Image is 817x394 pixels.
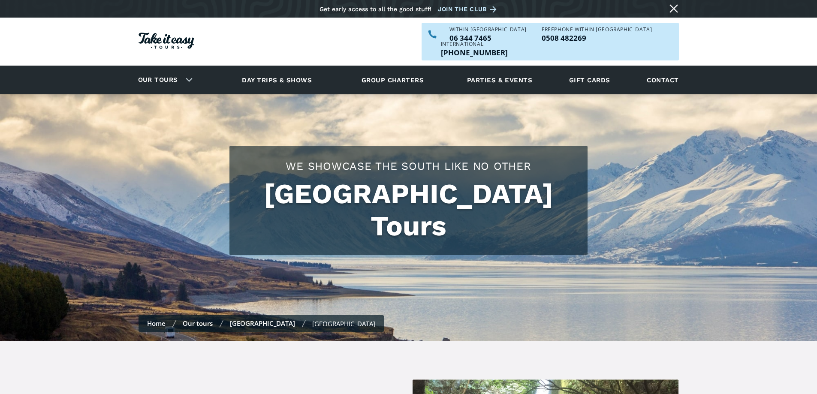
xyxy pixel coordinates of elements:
div: Freephone WITHIN [GEOGRAPHIC_DATA] [542,27,652,32]
a: Parties & events [463,68,537,92]
h2: We showcase the south like no other [238,159,579,174]
a: Call us within NZ on 063447465 [449,34,527,42]
a: Day trips & shows [231,68,323,92]
p: 0508 482269 [542,34,652,42]
a: Call us outside of NZ on +6463447465 [441,49,508,56]
a: Our tours [183,319,213,328]
p: 06 344 7465 [449,34,527,42]
h1: [GEOGRAPHIC_DATA] Tours [238,178,579,242]
nav: breadcrumbs [139,315,384,332]
div: [GEOGRAPHIC_DATA] [312,319,375,328]
a: Our tours [132,70,184,90]
a: Gift cards [565,68,615,92]
div: Our tours [128,68,199,92]
a: Homepage [139,28,194,55]
a: Contact [642,68,683,92]
img: Take it easy Tours logo [139,33,194,49]
a: Join the club [438,4,500,15]
div: Get early access to all the good stuff! [320,6,431,12]
div: International [441,42,508,47]
a: Home [147,319,166,328]
div: WITHIN [GEOGRAPHIC_DATA] [449,27,527,32]
a: [GEOGRAPHIC_DATA] [230,319,295,328]
p: [PHONE_NUMBER] [441,49,508,56]
a: Call us freephone within NZ on 0508482269 [542,34,652,42]
a: Group charters [351,68,434,92]
a: Close message [667,2,681,15]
